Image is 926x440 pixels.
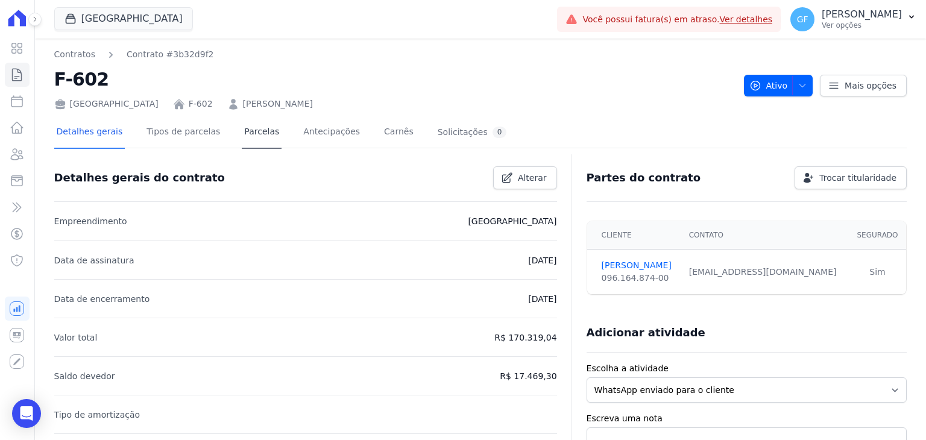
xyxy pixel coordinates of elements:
p: Ver opções [822,20,902,30]
th: Segurado [849,221,906,250]
span: Você possui fatura(s) em atraso. [582,13,772,26]
button: GF [PERSON_NAME] Ver opções [781,2,926,36]
a: Carnês [382,117,416,149]
p: Valor total [54,330,98,345]
div: 0 [493,127,507,138]
h3: Partes do contrato [587,171,701,185]
h3: Detalhes gerais do contrato [54,171,225,185]
h3: Adicionar atividade [587,325,705,340]
a: [PERSON_NAME] [243,98,313,110]
h2: F-602 [54,66,734,93]
div: Open Intercom Messenger [12,399,41,428]
span: Ativo [749,75,788,96]
p: Data de encerramento [54,292,150,306]
a: Trocar titularidade [795,166,907,189]
th: Contato [682,221,849,250]
p: Empreendimento [54,214,127,228]
th: Cliente [587,221,682,250]
button: [GEOGRAPHIC_DATA] [54,7,193,30]
nav: Breadcrumb [54,48,214,61]
p: R$ 170.319,04 [494,330,556,345]
p: [DATE] [528,292,556,306]
a: Tipos de parcelas [144,117,222,149]
a: [PERSON_NAME] [602,259,675,272]
p: Tipo de amortização [54,407,140,422]
a: Parcelas [242,117,282,149]
p: [GEOGRAPHIC_DATA] [468,214,556,228]
span: Trocar titularidade [819,172,896,184]
p: Saldo devedor [54,369,115,383]
a: Solicitações0 [435,117,509,149]
button: Ativo [744,75,813,96]
a: Detalhes gerais [54,117,125,149]
a: Contratos [54,48,95,61]
td: Sim [849,250,906,295]
a: F-602 [189,98,213,110]
a: Mais opções [820,75,907,96]
p: Data de assinatura [54,253,134,268]
a: Contrato #3b32d9f2 [127,48,214,61]
span: Mais opções [845,80,896,92]
div: [GEOGRAPHIC_DATA] [54,98,159,110]
a: Ver detalhes [720,14,773,24]
div: [EMAIL_ADDRESS][DOMAIN_NAME] [689,266,842,278]
nav: Breadcrumb [54,48,734,61]
p: [PERSON_NAME] [822,8,902,20]
label: Escreva uma nota [587,412,907,425]
a: Antecipações [301,117,362,149]
p: [DATE] [528,253,556,268]
p: R$ 17.469,30 [500,369,556,383]
label: Escolha a atividade [587,362,907,375]
span: Alterar [518,172,547,184]
span: GF [797,15,808,24]
div: Solicitações [438,127,507,138]
div: 096.164.874-00 [602,272,675,284]
a: Alterar [493,166,557,189]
